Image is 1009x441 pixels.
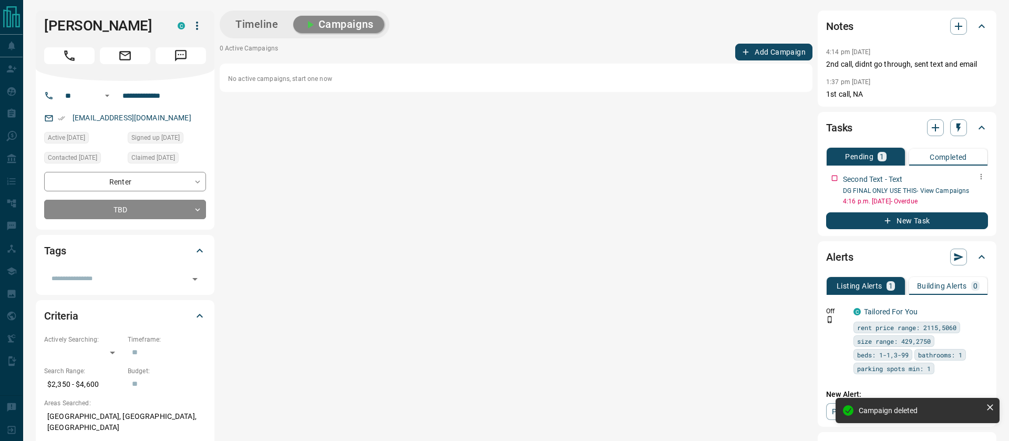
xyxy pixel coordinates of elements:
p: 1 [889,282,893,290]
a: [EMAIL_ADDRESS][DOMAIN_NAME] [73,114,191,122]
button: Open [188,272,202,286]
div: Alerts [826,244,988,270]
a: DG FINAL ONLY USE THIS- View Campaigns [843,187,969,194]
span: Claimed [DATE] [131,152,175,163]
div: Wed Aug 20 2025 [128,132,206,147]
div: Wed Aug 20 2025 [44,132,122,147]
div: condos.ca [853,308,861,315]
p: No active campaigns, start one now [228,74,804,84]
svg: Push Notification Only [826,316,833,323]
p: 1 [880,153,884,160]
span: Call [44,47,95,64]
h2: Alerts [826,249,853,265]
a: Property [826,403,880,420]
div: Campaign deleted [859,406,982,415]
p: 0 [973,282,977,290]
p: 4:14 pm [DATE] [826,48,871,56]
span: bathrooms: 1 [918,350,962,360]
svg: Email Verified [58,115,65,122]
p: Timeframe: [128,335,206,344]
div: Renter [44,172,206,191]
span: Message [156,47,206,64]
p: $2,350 - $4,600 [44,376,122,393]
div: Tasks [826,115,988,140]
p: Budget: [128,366,206,376]
h1: [PERSON_NAME] [44,17,162,34]
p: 4:16 p.m. [DATE] - Overdue [843,197,988,206]
p: 2nd call, didnt go through, sent text and email [826,59,988,70]
button: New Task [826,212,988,229]
span: size range: 429,2750 [857,336,931,346]
p: Completed [930,153,967,161]
span: rent price range: 2115,5060 [857,322,956,333]
p: 1:37 pm [DATE] [826,78,871,86]
button: Campaigns [293,16,384,33]
div: Notes [826,14,988,39]
p: Search Range: [44,366,122,376]
p: 1st call, NA [826,89,988,100]
div: Criteria [44,303,206,329]
span: Email [100,47,150,64]
div: Tags [44,238,206,263]
a: Tailored For You [864,307,918,316]
span: parking spots min: 1 [857,363,931,374]
span: Active [DATE] [48,132,85,143]
p: 0 Active Campaigns [220,44,278,60]
span: Contacted [DATE] [48,152,97,163]
p: Pending [845,153,873,160]
button: Add Campaign [735,44,812,60]
h2: Tasks [826,119,852,136]
p: Actively Searching: [44,335,122,344]
span: Signed up [DATE] [131,132,180,143]
p: New Alert: [826,389,988,400]
div: Wed Aug 20 2025 [44,152,122,167]
p: Listing Alerts [837,282,882,290]
p: Areas Searched: [44,398,206,408]
button: Open [101,89,114,102]
h2: Tags [44,242,66,259]
div: Wed Aug 20 2025 [128,152,206,167]
h2: Notes [826,18,853,35]
p: Building Alerts [917,282,967,290]
span: beds: 1-1,3-99 [857,350,909,360]
div: TBD [44,200,206,219]
p: [GEOGRAPHIC_DATA], [GEOGRAPHIC_DATA], [GEOGRAPHIC_DATA] [44,408,206,436]
p: Off [826,306,847,316]
button: Timeline [225,16,289,33]
div: condos.ca [178,22,185,29]
p: Second Text - Text [843,174,902,185]
h2: Criteria [44,307,78,324]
